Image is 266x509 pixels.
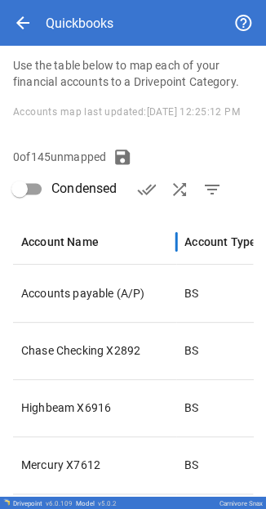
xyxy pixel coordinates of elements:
[13,106,240,118] span: Accounts map last updated: [DATE] 12:25:12 PM
[21,400,168,416] p: Highbeam X6916
[46,499,73,507] span: v 6.0.109
[219,499,263,507] div: Carnivore Snax
[162,173,195,206] button: AI Auto-Map Accounts
[130,173,162,206] button: Verify Accounts
[51,179,117,199] span: Condensed
[184,342,198,359] p: BS
[13,57,253,90] p: Use the table below to map each of your financial accounts to a Drivepoint Category.
[202,180,221,199] span: filter_list
[13,13,33,33] span: arrow_back
[169,180,188,199] span: shuffle
[21,235,99,248] div: Account Name
[184,285,198,301] p: BS
[21,342,168,359] p: Chase Checking X2892
[184,457,198,473] p: BS
[46,16,113,31] div: Quickbooks
[21,285,168,301] p: Accounts payable (A/P)
[98,499,117,507] span: v 5.0.2
[13,499,73,507] div: Drivepoint
[13,149,106,165] p: 0 of 145 unmapped
[195,173,228,206] button: Show Unmapped Accounts Only
[136,180,156,199] span: done_all
[3,498,10,505] img: Drivepoint
[21,457,168,473] p: Mercury X7612
[76,499,117,507] div: Model
[184,235,256,248] div: Account Type
[184,400,198,416] p: BS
